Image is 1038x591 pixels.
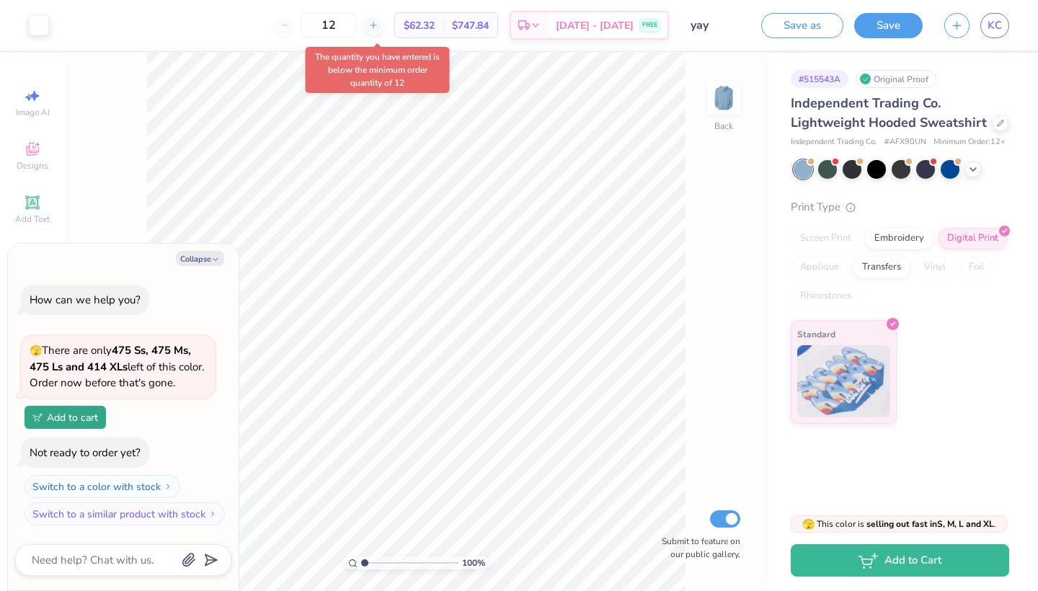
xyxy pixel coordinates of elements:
[462,556,485,569] span: 100 %
[30,293,141,307] div: How can we help you?
[25,502,225,525] button: Switch to a similar product with stock
[25,406,106,429] button: Add to cart
[791,257,848,278] div: Applique
[654,535,740,561] label: Submit to feature on our public gallery.
[791,136,877,148] span: Independent Trading Co.
[164,482,172,491] img: Switch to a color with stock
[16,107,50,118] span: Image AI
[866,518,994,530] strong: selling out fast in S, M, L and XL
[30,445,141,460] div: Not ready to order yet?
[791,199,1009,215] div: Print Type
[802,517,996,530] span: This color is .
[791,70,848,88] div: # 515543A
[802,517,815,531] span: 🫣
[854,13,923,38] button: Save
[17,160,48,172] span: Designs
[404,18,435,33] span: $62.32
[680,11,750,40] input: Untitled Design
[709,84,738,112] img: Back
[714,120,733,133] div: Back
[915,257,955,278] div: Vinyl
[30,343,191,374] strong: 475 Ss, 475 Ms, 475 Ls and 414 XLs
[988,17,1002,34] span: KC
[452,18,489,33] span: $747.84
[556,18,634,33] span: [DATE] - [DATE]
[865,228,933,249] div: Embroidery
[30,343,204,390] span: There are only left of this color. Order now before that's gone.
[797,326,835,342] span: Standard
[301,12,357,38] input: – –
[853,257,910,278] div: Transfers
[30,344,42,357] span: 🫣
[761,13,843,38] button: Save as
[856,70,936,88] div: Original Proof
[25,475,180,498] button: Switch to a color with stock
[797,345,890,417] img: Standard
[176,251,224,266] button: Collapse
[32,413,43,422] img: Add to cart
[884,136,926,148] span: # AFX90UN
[15,213,50,225] span: Add Text
[642,20,657,30] span: FREE
[938,228,1008,249] div: Digital Print
[933,136,1006,148] span: Minimum Order: 12 +
[980,13,1009,38] a: KC
[791,544,1009,577] button: Add to Cart
[791,228,861,249] div: Screen Print
[959,257,993,278] div: Foil
[791,94,987,131] span: Independent Trading Co. Lightweight Hooded Sweatshirt
[791,285,861,307] div: Rhinestones
[306,47,450,93] div: The quantity you have entered is below the minimum order quantity of 12
[208,510,217,518] img: Switch to a similar product with stock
